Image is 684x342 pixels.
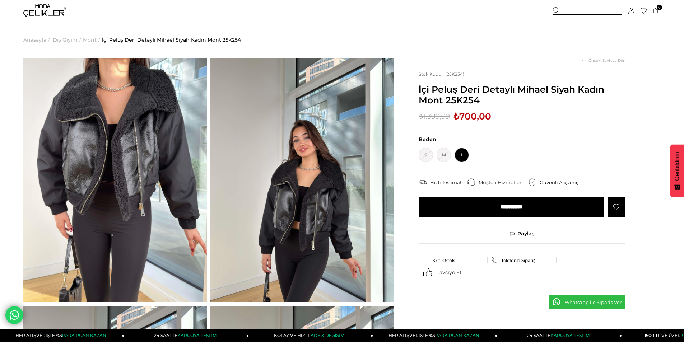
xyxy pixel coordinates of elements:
li: > [83,22,102,58]
span: Paylaş [419,224,625,243]
a: KOLAY VE HIZLIİADE & DEĞİŞİM! [249,329,373,342]
a: İçi Peluş Deri Detaylı Mihael Siyah Kadın Mont 25K254 [102,22,241,58]
div: Güvenli Alışveriş [540,179,584,186]
a: 24 SAATTEKARGOYA TESLİM [125,329,249,342]
span: ₺700,00 [453,111,491,122]
span: İADE & DEĞİŞİM! [309,333,345,338]
a: 0 [653,8,659,14]
a: < < Önceki Sayfaya Dön [582,58,625,63]
a: Kritik Stok [422,257,484,263]
img: security.png [528,178,536,186]
li: > [23,22,52,58]
span: Beden [419,136,625,142]
a: Anasayfa [23,22,46,58]
span: S [419,148,433,162]
a: 24 SAATTEKARGOYA TESLİM [498,329,622,342]
span: L [455,148,469,162]
button: Geribildirim - Show survey [670,145,684,197]
a: HER ALIŞVERİŞTE %3PARA PUAN KAZAN [373,329,497,342]
span: Tavsiye Et [437,269,462,276]
span: İçi Peluş Deri Detaylı Mihael Siyah Kadın Mont 25K254 [419,84,625,106]
span: KARGOYA TESLİM [177,333,216,338]
span: Telefonla Sipariş [501,258,535,263]
a: Favorilere Ekle [608,197,625,217]
div: Hızlı Teslimat [430,179,467,186]
span: Geribildirim [674,152,680,181]
li: > [53,22,83,58]
span: KARGOYA TESLİM [550,333,589,338]
div: Müşteri Hizmetleri [479,179,528,186]
a: Whatsapp ile Sipariş Ver [549,295,625,309]
img: logo [23,4,66,17]
img: call-center.png [467,178,475,186]
a: Telefonla Sipariş [491,257,553,263]
span: Kritik Stok [432,258,455,263]
span: PARA PUAN KAZAN [435,333,479,338]
span: 0 [657,5,662,10]
a: Mont [83,22,97,58]
span: PARA PUAN KAZAN [62,333,106,338]
a: Dış Giyim [53,22,78,58]
img: Mihael mont 25K254 [23,58,207,302]
span: (25K254) [419,71,464,77]
span: Stok Kodu [419,71,445,77]
img: Mihael mont 25K254 [210,58,394,302]
span: ₺1.399,99 [419,111,450,122]
span: M [437,148,451,162]
img: shipping.png [419,178,427,186]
